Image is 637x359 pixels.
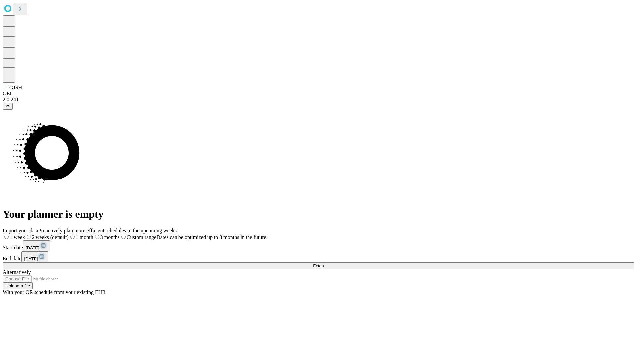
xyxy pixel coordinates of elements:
span: GJSH [9,85,22,90]
button: Fetch [3,262,634,269]
input: 1 month [70,235,75,239]
span: 3 months [100,234,120,240]
div: 2.0.241 [3,97,634,103]
button: @ [3,103,13,110]
span: 1 month [76,234,93,240]
span: Alternatively [3,269,31,275]
span: [DATE] [24,256,38,261]
div: Start date [3,240,634,251]
button: Upload a file [3,282,33,289]
input: 3 months [95,235,99,239]
span: Import your data [3,228,38,233]
span: Custom range [127,234,156,240]
div: GEI [3,91,634,97]
span: Proactively plan more efficient schedules in the upcoming weeks. [38,228,178,233]
button: [DATE] [23,240,50,251]
span: [DATE] [26,245,39,250]
span: @ [5,104,10,109]
span: 1 week [10,234,25,240]
input: Custom rangeDates can be optimized up to 3 months in the future. [121,235,126,239]
div: End date [3,251,634,262]
span: 2 weeks (default) [32,234,69,240]
input: 2 weeks (default) [27,235,31,239]
span: Fetch [313,263,324,268]
h1: Your planner is empty [3,208,634,220]
span: Dates can be optimized up to 3 months in the future. [156,234,267,240]
input: 1 week [4,235,9,239]
button: [DATE] [21,251,48,262]
span: With your OR schedule from your existing EHR [3,289,106,295]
